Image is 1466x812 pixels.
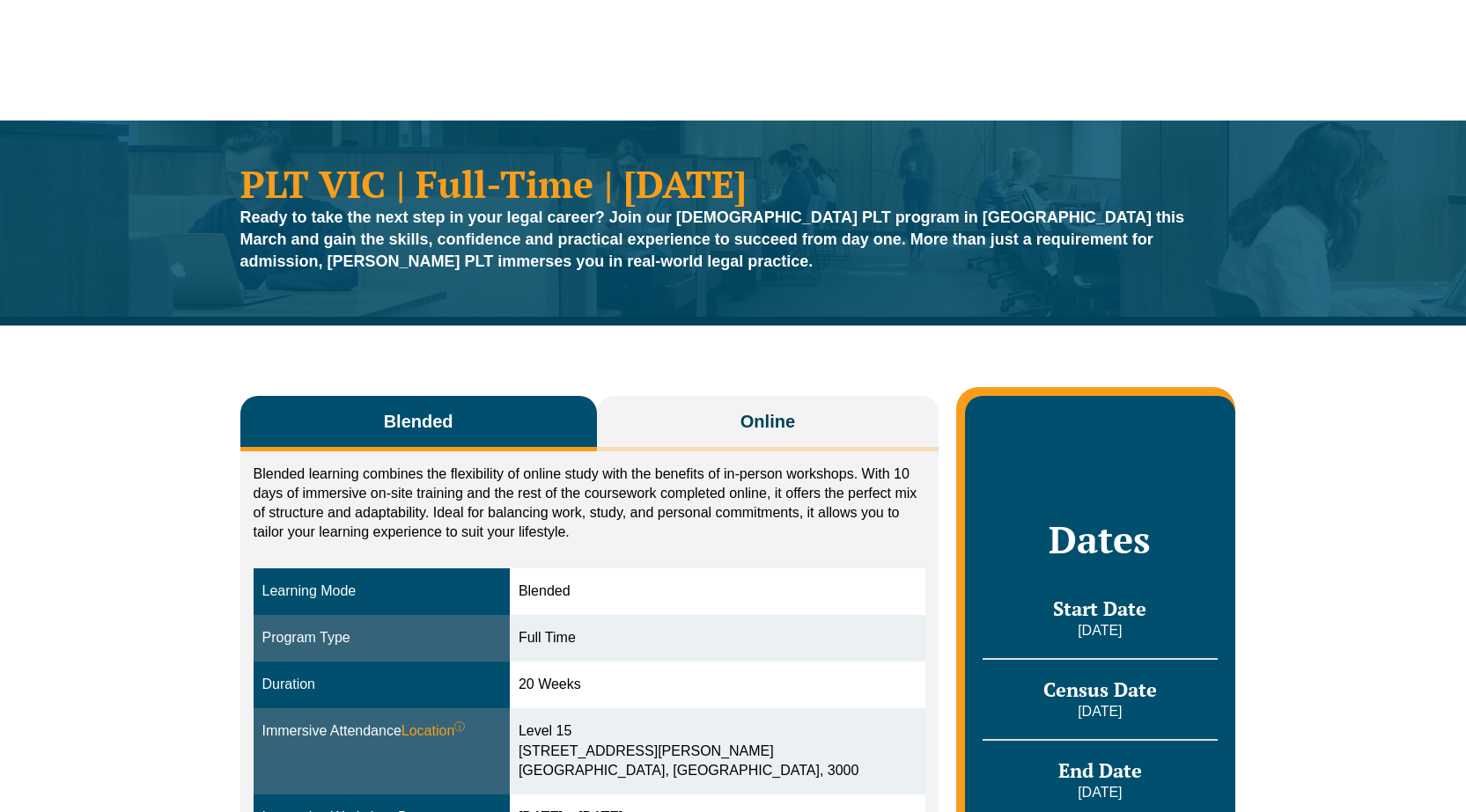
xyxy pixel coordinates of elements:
div: Immersive Attendance [262,721,501,742]
span: Census Date [1043,677,1157,702]
span: Blended [384,409,453,434]
p: Blended learning combines the flexibility of online study with the benefits of in-person workshop... [254,465,926,542]
h2: Dates [983,517,1217,561]
span: Start Date [1053,596,1146,621]
p: [DATE] [983,702,1217,721]
span: Location [401,721,466,742]
h1: PLT VIC | Full-Time | [DATE] [240,165,1227,202]
span: End Date [1058,757,1142,783]
div: Learning Mode [262,582,501,602]
div: Level 15 [STREET_ADDRESS][PERSON_NAME] [GEOGRAPHIC_DATA], [GEOGRAPHIC_DATA], 3000 [519,721,917,782]
div: Blended [519,582,917,602]
span: Online [740,409,795,434]
sup: ⓘ [454,721,465,733]
div: 20 Weeks [519,675,917,695]
strong: Ready to take the next step in your legal career? Join our [DEMOGRAPHIC_DATA] PLT program in [GEO... [240,208,1184,270]
div: Full Time [519,628,917,648]
p: [DATE] [983,783,1217,802]
p: [DATE] [983,621,1217,640]
div: Duration [262,675,501,695]
div: Program Type [262,628,501,648]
